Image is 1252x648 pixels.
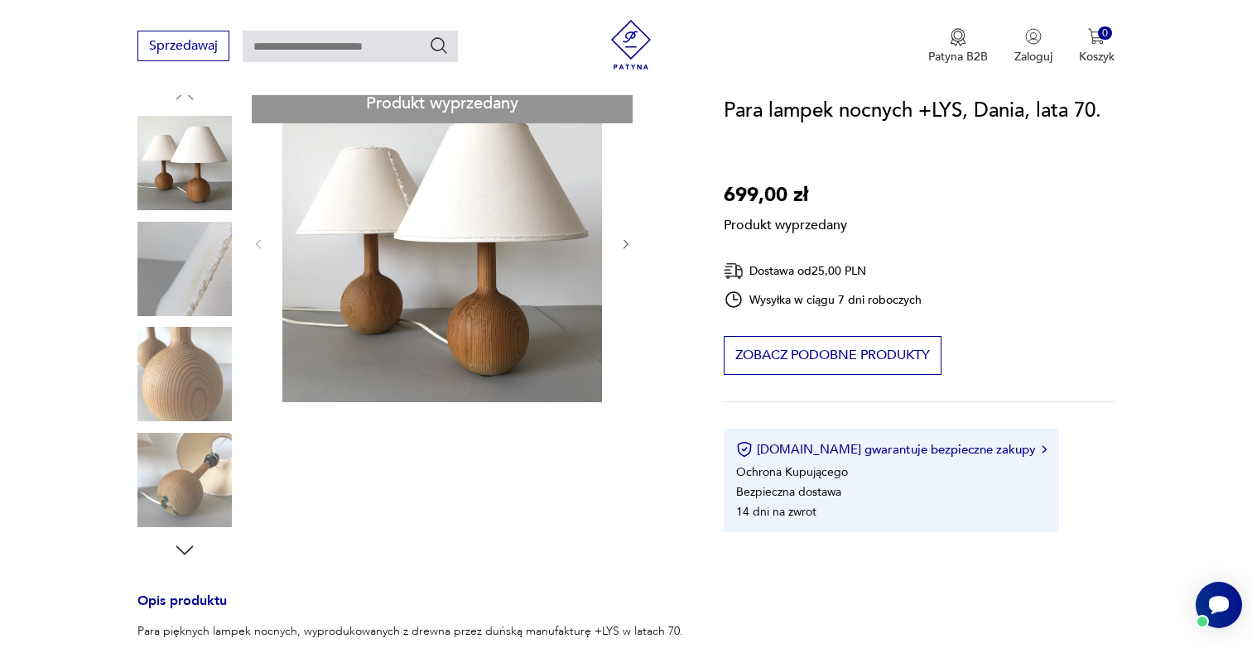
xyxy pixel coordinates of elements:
[724,261,744,281] img: Ikona dostawy
[736,441,1047,458] button: [DOMAIN_NAME] gwarantuje bezpieczne zakupy
[137,623,684,640] p: Para pięknych lampek nocnych, wyprodukowanych z drewna przez duńską manufakturę +LYS w latach 70.
[724,95,1101,127] h1: Para lampek nocnych +LYS, Dania, lata 70.
[724,290,922,310] div: Wysyłka w ciągu 7 dni roboczych
[724,180,847,211] p: 699,00 zł
[950,28,966,46] img: Ikona medalu
[928,28,988,65] a: Ikona medaluPatyna B2B
[1088,28,1105,45] img: Ikona koszyka
[137,41,229,53] a: Sprzedawaj
[1079,49,1115,65] p: Koszyk
[724,261,922,281] div: Dostawa od 25,00 PLN
[928,49,988,65] p: Patyna B2B
[724,211,847,234] p: Produkt wyprzedany
[429,36,449,55] button: Szukaj
[1079,28,1115,65] button: 0Koszyk
[1014,28,1052,65] button: Zaloguj
[736,484,841,500] li: Bezpieczna dostawa
[736,464,848,480] li: Ochrona Kupującego
[1014,49,1052,65] p: Zaloguj
[736,504,816,520] li: 14 dni na zwrot
[606,20,656,70] img: Patyna - sklep z meblami i dekoracjami vintage
[724,336,941,375] button: Zobacz podobne produkty
[736,441,753,458] img: Ikona certyfikatu
[1098,26,1112,41] div: 0
[1042,445,1047,454] img: Ikona strzałki w prawo
[137,31,229,61] button: Sprzedawaj
[137,596,684,623] h3: Opis produktu
[928,28,988,65] button: Patyna B2B
[1196,582,1242,628] iframe: Smartsupp widget button
[1025,28,1042,45] img: Ikonka użytkownika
